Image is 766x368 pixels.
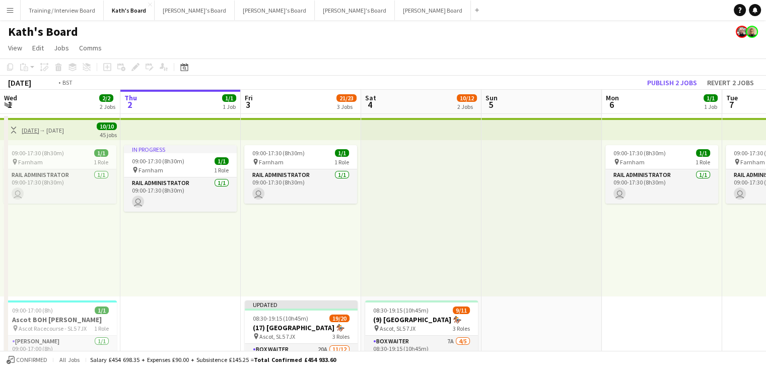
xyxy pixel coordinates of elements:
[395,1,471,20] button: [PERSON_NAME] Board
[235,1,315,20] button: [PERSON_NAME]'s Board
[736,26,748,38] app-user-avatar: Kathryn Davies
[8,24,78,39] h1: Kath's Board
[57,356,82,363] span: All jobs
[254,356,336,363] span: Total Confirmed £454 933.60
[746,26,758,38] app-user-avatar: Nikoleta Gehfeld
[21,1,104,20] button: Training / Interview Board
[4,41,26,54] a: View
[90,356,336,363] div: Salary £454 698.35 + Expenses £90.00 + Subsistence £145.25 =
[703,76,758,89] button: Revert 2 jobs
[28,41,48,54] a: Edit
[643,76,701,89] button: Publish 2 jobs
[54,43,69,52] span: Jobs
[155,1,235,20] button: [PERSON_NAME]'s Board
[79,43,102,52] span: Comms
[315,1,395,20] button: [PERSON_NAME]'s Board
[62,79,73,86] div: BST
[5,354,49,365] button: Confirmed
[8,43,22,52] span: View
[8,78,31,88] div: [DATE]
[32,43,44,52] span: Edit
[75,41,106,54] a: Comms
[16,356,47,363] span: Confirmed
[104,1,155,20] button: Kath's Board
[50,41,73,54] a: Jobs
